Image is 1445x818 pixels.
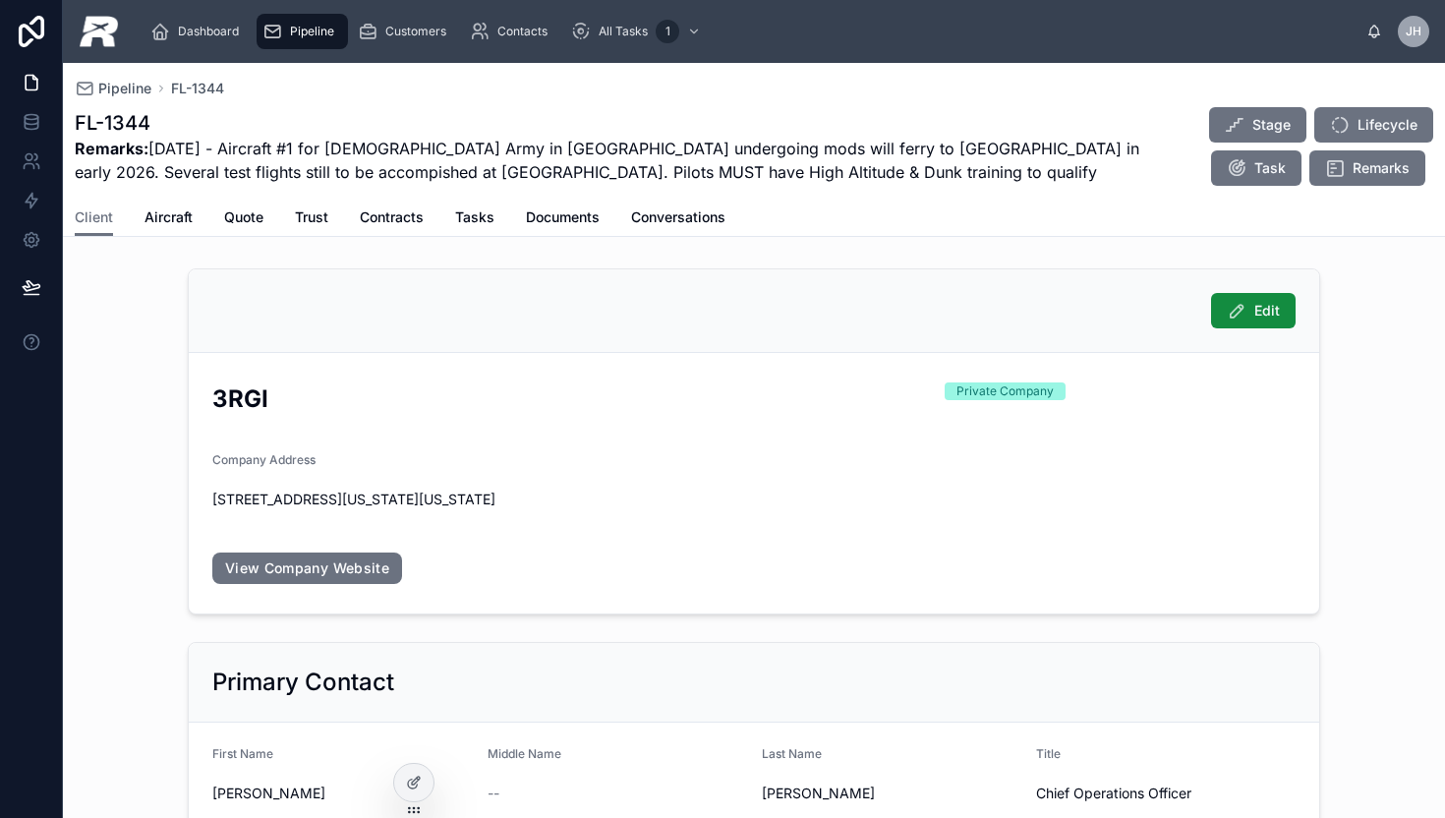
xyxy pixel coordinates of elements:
span: Pipeline [290,24,334,39]
span: Tasks [455,207,494,227]
a: Aircraft [144,200,193,239]
span: Client [75,207,113,227]
span: -- [488,784,499,803]
a: Contacts [464,14,561,49]
span: Middle Name [488,746,561,761]
span: Lifecycle [1358,115,1417,135]
span: JH [1406,24,1421,39]
span: Documents [526,207,600,227]
div: 1 [656,20,679,43]
a: Trust [295,200,328,239]
span: Title [1036,746,1061,761]
div: scrollable content [135,10,1366,53]
span: Remarks [1353,158,1410,178]
button: Stage [1209,107,1306,143]
span: [PERSON_NAME] [762,784,1020,803]
a: All Tasks1 [565,14,711,49]
a: Client [75,200,113,237]
button: Task [1211,150,1301,186]
span: First Name [212,746,273,761]
span: Last Name [762,746,822,761]
a: Pipeline [257,14,348,49]
span: Chief Operations Officer [1036,784,1296,803]
span: Company Address [212,452,316,467]
span: All Tasks [599,24,648,39]
span: Quote [224,207,263,227]
h2: 3RGI [212,382,929,415]
h1: FL-1344 [75,109,1178,137]
a: Pipeline [75,79,151,98]
span: Stage [1252,115,1291,135]
span: [STREET_ADDRESS][US_STATE][US_STATE] [212,490,1296,509]
a: Quote [224,200,263,239]
span: Pipeline [98,79,151,98]
a: FL-1344 [171,79,224,98]
a: Tasks [455,200,494,239]
a: Contracts [360,200,424,239]
strong: Remarks: [75,139,148,158]
span: Task [1254,158,1286,178]
a: Dashboard [144,14,253,49]
span: Contracts [360,207,424,227]
span: Aircraft [144,207,193,227]
a: View Company Website [212,553,402,584]
a: Documents [526,200,600,239]
span: Trust [295,207,328,227]
span: Contacts [497,24,548,39]
a: Conversations [631,200,725,239]
button: Lifecycle [1314,107,1433,143]
a: Customers [352,14,460,49]
button: Edit [1211,293,1296,328]
span: [PERSON_NAME] [212,784,472,803]
div: Private Company [956,382,1054,400]
span: Dashboard [178,24,239,39]
span: Edit [1254,301,1280,321]
img: App logo [79,16,119,47]
h2: Primary Contact [212,667,394,698]
span: [DATE] - Aircraft #1 for [DEMOGRAPHIC_DATA] Army in [GEOGRAPHIC_DATA] undergoing mods will ferry ... [75,137,1178,184]
span: Customers [385,24,446,39]
span: Conversations [631,207,725,227]
button: Remarks [1309,150,1425,186]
